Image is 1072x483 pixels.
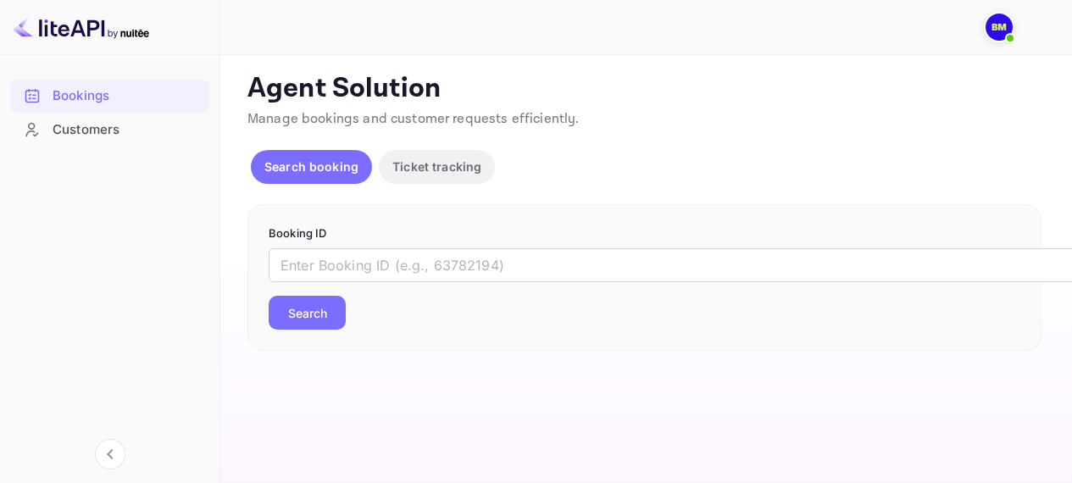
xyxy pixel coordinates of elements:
div: Customers [53,120,201,140]
p: Agent Solution [247,72,1041,106]
p: Booking ID [269,225,1020,242]
p: Search booking [264,158,358,175]
p: Ticket tracking [392,158,481,175]
a: Bookings [10,80,209,111]
a: Customers [10,114,209,145]
div: Customers [10,114,209,147]
button: Search [269,296,346,330]
div: Bookings [53,86,201,106]
span: Manage bookings and customer requests efficiently. [247,110,580,128]
div: Bookings [10,80,209,113]
img: LiteAPI logo [14,14,149,41]
img: Brenda Mposa [986,14,1013,41]
button: Collapse navigation [95,439,125,469]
